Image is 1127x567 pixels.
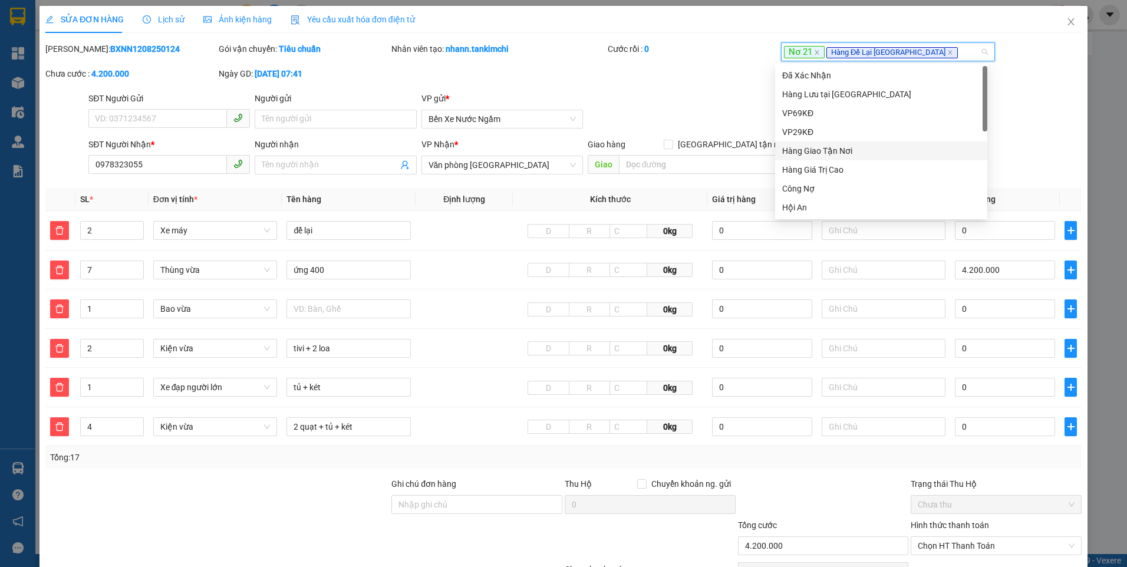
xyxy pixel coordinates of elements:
input: D [528,224,569,238]
div: Hàng Giao Tận Nơi [782,144,980,157]
input: C [609,224,647,238]
span: delete [51,383,68,392]
label: Ghi chú đơn hàng [391,479,456,489]
span: Tổng cước [738,520,777,530]
div: VP29KĐ [775,123,987,141]
span: phone [233,159,243,169]
span: close [814,50,820,55]
span: plus [1065,344,1076,353]
span: Đơn vị tính [153,195,197,204]
span: Chưa thu [918,496,1075,513]
div: Hàng Lưu tại Kho ĐN [775,85,987,104]
div: Hội An [782,201,980,214]
span: SỬA ĐƠN HÀNG [45,15,124,24]
b: Tiêu chuẩn [279,44,321,54]
span: Lịch sử [143,15,184,24]
span: 0kg [647,420,693,434]
div: Người gửi [255,92,416,105]
span: plus [1065,383,1076,392]
button: plus [1065,299,1077,318]
div: Trạng thái Thu Hộ [911,477,1082,490]
span: 0kg [647,381,693,395]
input: VD: Bàn, Ghế [286,378,411,397]
span: Xe máy [160,222,271,239]
input: VD: Bàn, Ghế [286,221,411,240]
div: Công Nợ [782,182,980,195]
input: VD: Bàn, Ghế [286,299,411,318]
input: R [569,224,611,238]
input: D [528,263,569,277]
div: Gói vận chuyển: [219,42,390,55]
input: VD: Bàn, Ghế [286,339,411,358]
input: Dọc đường [619,155,791,174]
span: Thùng vừa [160,261,271,279]
button: Close [1054,6,1088,39]
input: Ghi Chú [822,221,946,240]
b: 4.200.000 [91,69,129,78]
input: D [528,420,569,434]
input: Ghi Chú [822,417,946,436]
button: plus [1065,378,1077,397]
input: D [528,302,569,317]
input: Ghi chú đơn hàng [391,495,562,514]
span: edit [45,15,54,24]
span: delete [51,304,68,314]
input: Ghi Chú [822,378,946,397]
div: Hàng Lưu tại [GEOGRAPHIC_DATA] [782,88,980,101]
div: Hội An [775,198,987,217]
div: SĐT Người Nhận [88,138,250,151]
div: Đã Xác Nhận [782,69,980,82]
input: Ghi Chú [822,299,946,318]
input: C [609,381,647,395]
div: VP gửi [421,92,583,105]
span: delete [51,226,68,235]
img: icon [291,15,300,25]
button: delete [50,261,69,279]
span: Kiện vừa [160,339,271,357]
span: Kiện vừa [160,418,271,436]
span: Ảnh kiện hàng [203,15,272,24]
div: Cước rồi : [608,42,779,55]
input: R [569,302,611,317]
div: Hàng Giá Trị Cao [775,160,987,179]
span: Kích thước [590,195,631,204]
span: Chọn HT Thanh Toán [918,537,1075,555]
div: SĐT Người Gửi [88,92,250,105]
span: clock-circle [143,15,151,24]
span: Tên hàng [286,195,321,204]
b: BXNN1208250124 [110,44,180,54]
span: delete [51,265,68,275]
div: Nhân viên tạo: [391,42,605,55]
span: phone [233,113,243,123]
input: Ghi Chú [822,261,946,279]
span: 0kg [647,302,693,317]
button: delete [50,221,69,240]
b: nhann.tankimchi [446,44,509,54]
span: plus [1065,265,1076,275]
input: D [528,341,569,355]
span: delete [51,422,68,431]
span: 0kg [647,263,693,277]
button: plus [1065,261,1077,279]
span: Định lượng [443,195,485,204]
button: delete [50,299,69,318]
div: Chưa cước : [45,67,216,80]
span: Văn phòng Đà Nẵng [429,156,576,174]
input: D [528,381,569,395]
span: Thu Hộ [565,479,592,489]
input: C [609,341,647,355]
span: user-add [400,160,410,170]
button: plus [1065,417,1077,436]
span: close [1066,17,1076,27]
span: picture [203,15,212,24]
input: Ghi Chú [822,339,946,358]
span: Yêu cầu xuất hóa đơn điện tử [291,15,415,24]
button: plus [1065,339,1077,358]
div: Hàng Giao Tận Nơi [775,141,987,160]
button: plus [1065,221,1077,240]
span: [GEOGRAPHIC_DATA] tận nơi [673,138,790,151]
input: C [609,263,647,277]
div: Người nhận [255,138,416,151]
span: plus [1065,226,1076,235]
input: C [609,420,647,434]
